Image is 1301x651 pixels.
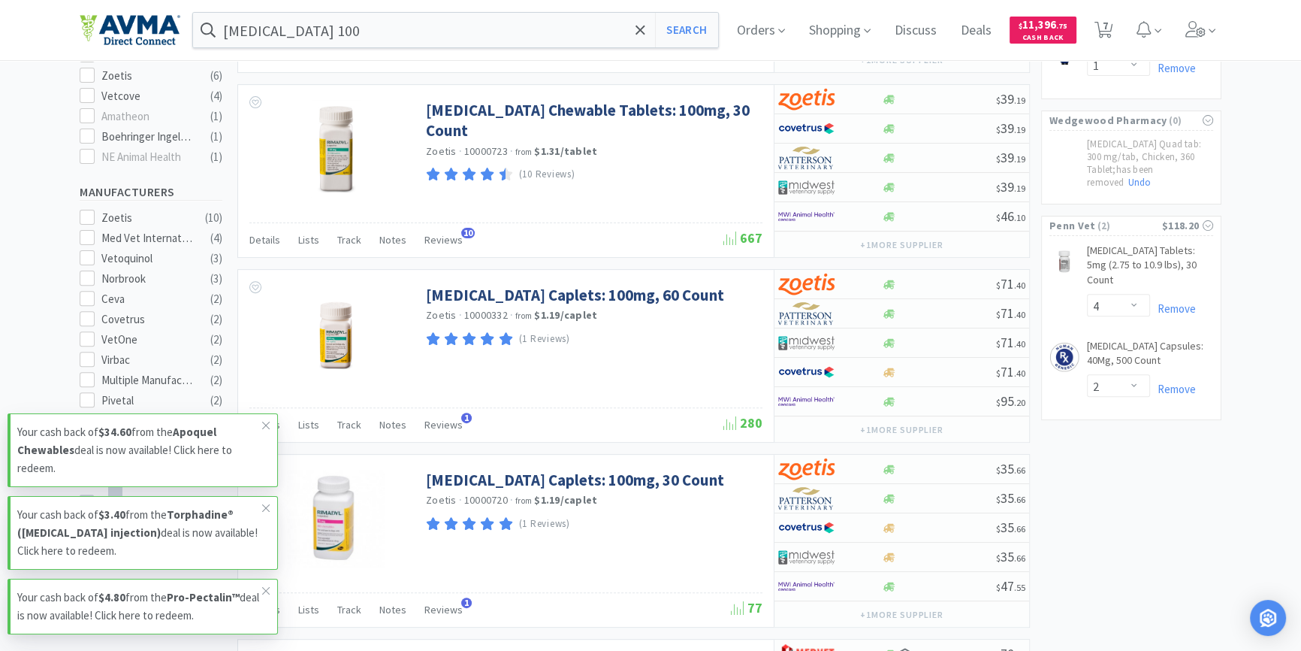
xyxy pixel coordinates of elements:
[298,603,319,616] span: Lists
[337,233,361,247] span: Track
[1014,124,1025,135] span: . 19
[778,302,835,325] img: f5e969b455434c6296c6d81ef179fa71_3.png
[778,117,835,140] img: 77fca1acd8b6420a9015268ca798ef17_1.png
[210,290,222,308] div: ( 2 )
[1087,244,1213,294] a: [MEDICAL_DATA] Tablets: 5mg (2.75 to 10.9 lbs), 30 Count
[996,149,1025,166] span: 39
[1095,219,1161,234] span: ( 2 )
[778,487,835,510] img: f5e969b455434c6296c6d81ef179fa71_3.png
[101,371,195,389] div: Multiple Manufacturers
[515,310,532,321] span: from
[996,397,1001,408] span: $
[778,88,835,111] img: a673e5ab4e5e497494167fe422e9a3ab.png
[80,14,180,46] img: e4e33dab9f054f5782a47901c742baa9_102.png
[424,233,463,247] span: Reviews
[80,412,127,430] p: Show More
[210,87,222,105] div: ( 4 )
[1049,247,1079,277] img: 1f179a9b77e24844ac0c281e087a39a8_372990.png
[996,334,1025,351] span: 71
[101,290,195,308] div: Ceva
[996,124,1001,135] span: $
[778,390,835,413] img: f6b2451649754179b5b4e0c70c3f7cb0_2.png
[379,233,406,247] span: Notes
[1014,95,1025,106] span: . 19
[996,465,1001,476] span: $
[655,13,717,47] button: Search
[1167,114,1199,129] span: ( 0 )
[996,519,1025,536] span: 35
[534,493,597,507] strong: $1.19 / caplet
[1014,280,1025,291] span: . 40
[101,270,195,288] div: Norbrook
[996,178,1025,195] span: 39
[996,280,1001,291] span: $
[210,67,222,85] div: ( 6 )
[996,553,1001,564] span: $
[996,577,1025,595] span: 47
[996,95,1001,106] span: $
[515,495,532,506] span: from
[519,167,575,183] p: (10 Reviews)
[1250,600,1286,636] div: Open Intercom Messenger
[996,489,1025,507] span: 35
[17,506,262,560] p: Your cash back of from the deal is now available! Click here to redeem.
[778,205,835,228] img: f6b2451649754179b5b4e0c70c3f7cb0_2.png
[534,144,597,158] strong: $1.31 / tablet
[1014,368,1025,379] span: . 40
[1042,138,1221,204] div: [MEDICAL_DATA] Quad tab: 300 mg/tab, Chicken, 360 Tablet; has been removed
[1049,342,1079,372] img: 02239efa37fb4d319f99ad5c15100cc7_203289.png
[426,308,457,322] a: Zoetis
[461,413,472,423] span: 1
[1019,34,1067,44] span: Cash Back
[101,128,195,146] div: Boehringer Ingelheim
[249,233,280,247] span: Details
[778,361,835,383] img: 77fca1acd8b6420a9015268ca798ef17_1.png
[996,523,1001,534] span: $
[1014,183,1025,194] span: . 19
[17,589,262,625] p: Your cash back of from the deal is now available! Click here to redeem.
[1150,382,1196,396] a: Remove
[778,147,835,169] img: f5e969b455434c6296c6d81ef179fa71_3.png
[1014,153,1025,165] span: . 19
[210,250,222,268] div: ( 3 )
[459,144,462,158] span: ·
[996,120,1025,137] span: 39
[996,90,1025,107] span: 39
[996,304,1025,322] span: 71
[426,493,457,507] a: Zoetis
[461,228,475,238] span: 10
[510,308,513,322] span: ·
[778,575,835,598] img: f6b2451649754179b5b4e0c70c3f7cb0_2.png
[426,144,457,158] a: Zoetis
[459,308,462,322] span: ·
[996,494,1001,505] span: $
[424,418,463,431] span: Reviews
[426,285,724,305] a: [MEDICAL_DATA] Caplets: 100mg, 60 Count
[167,590,240,604] strong: Pro-Pectalin™
[210,229,222,247] div: ( 4 )
[778,516,835,539] img: 77fca1acd8b6420a9015268ca798ef17_1.png
[1014,309,1025,320] span: . 40
[1019,17,1067,32] span: 11,396
[1049,217,1095,234] span: Penn Vet
[889,24,943,38] a: Discuss
[210,351,222,369] div: ( 2 )
[205,209,222,227] div: ( 10 )
[426,100,759,141] a: [MEDICAL_DATA] Chewable Tablets: 100mg, 30 Count
[210,331,222,349] div: ( 2 )
[1014,212,1025,223] span: . 10
[996,212,1001,223] span: $
[955,24,998,38] a: Deals
[98,590,125,604] strong: $4.80
[1014,338,1025,350] span: . 40
[1150,61,1196,75] a: Remove
[510,493,513,507] span: ·
[996,275,1025,292] span: 71
[996,548,1025,565] span: 35
[996,368,1001,379] span: $
[853,235,951,256] button: +1more supplier
[287,470,385,568] img: 8f1653d4a986403aa5c34ed674640c10_239172.jpeg
[1124,176,1155,189] a: Undo
[101,310,195,329] div: Covetrus
[1087,339,1213,374] a: [MEDICAL_DATA] Capsules: 40Mg, 500 Count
